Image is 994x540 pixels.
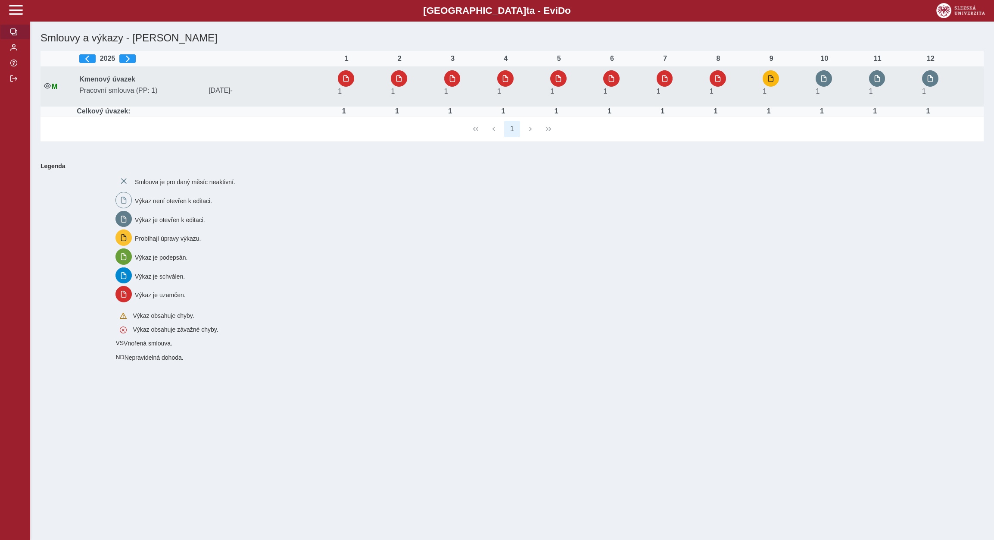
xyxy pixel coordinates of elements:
span: Výkaz obsahuje chyby. [133,312,194,319]
span: Úvazek : 8 h / den. 40 h / týden. [657,88,661,95]
div: 6 [603,55,620,63]
b: Legenda [37,159,980,173]
span: Údaje souhlasí s údaji v Magionu [52,83,57,90]
button: 1 [504,121,520,137]
span: Výkaz je uzamčen. [135,292,186,298]
i: Smlouva je aktivní [44,82,51,89]
span: Úvazek : 8 h / den. 40 h / týden. [922,88,926,95]
div: 11 [869,55,886,63]
span: Úvazek : 8 h / den. 40 h / týden. [444,88,448,95]
span: D [558,5,565,16]
span: t [526,5,529,16]
div: Úvazek : 8 h / den. 40 h / týden. [442,107,459,115]
span: Pracovní smlouva (PP: 1) [76,87,205,94]
span: Úvazek : 8 h / den. 40 h / týden. [869,88,873,95]
div: Úvazek : 8 h / den. 40 h / týden. [335,107,352,115]
b: [GEOGRAPHIC_DATA] a - Evi [26,5,968,16]
div: 12 [922,55,939,63]
div: Úvazek : 8 h / den. 40 h / týden. [707,107,724,115]
div: Úvazek : 8 h / den. 40 h / týden. [495,107,512,115]
div: Úvazek : 8 h / den. 40 h / týden. [388,107,405,115]
div: Úvazek : 8 h / den. 40 h / týden. [548,107,565,115]
span: [DATE] [205,87,334,94]
div: 2 [391,55,408,63]
div: 7 [657,55,674,63]
span: Smlouva je pro daný měsíc neaktivní. [135,179,235,185]
span: Úvazek : 8 h / den. 40 h / týden. [710,88,714,95]
span: Úvazek : 8 h / den. 40 h / týden. [338,88,342,95]
div: Úvazek : 8 h / den. 40 h / týden. [601,107,618,115]
div: Úvazek : 8 h / den. 40 h / týden. [760,107,777,115]
span: Úvazek : 8 h / den. 40 h / týden. [763,88,767,95]
div: 3 [444,55,461,63]
b: Kmenový úvazek [79,75,135,83]
span: Úvazek : 8 h / den. 40 h / týden. [550,88,554,95]
div: 9 [763,55,780,63]
span: - [231,87,233,94]
td: Celkový úvazek: [76,107,334,116]
span: Úvazek : 8 h / den. 40 h / týden. [391,88,395,95]
span: Úvazek : 8 h / den. 40 h / týden. [497,88,501,95]
span: o [565,5,571,16]
span: Smlouva vnořená do kmene [115,354,124,361]
span: Výkaz není otevřen k editaci. [135,198,212,204]
div: 10 [816,55,833,63]
div: Úvazek : 8 h / den. 40 h / týden. [866,107,884,115]
img: logo_web_su.png [936,3,985,18]
div: Úvazek : 8 h / den. 40 h / týden. [654,107,671,115]
span: Smlouva vnořená do kmene [115,339,124,346]
span: Probíhají úpravy výkazu. [135,235,201,242]
span: Nepravidelná dohoda. [125,354,184,361]
div: 4 [497,55,514,63]
span: Výkaz je schválen. [135,273,185,279]
div: 1 [338,55,355,63]
span: Výkaz obsahuje závažné chyby. [133,326,218,333]
span: Výkaz je podepsán. [135,254,187,261]
span: Vnořená smlouva. [124,340,172,347]
h1: Smlouvy a výkazy - [PERSON_NAME] [37,28,829,47]
span: Výkaz je otevřen k editaci. [135,216,205,223]
div: 2025 [79,54,331,63]
span: Úvazek : 8 h / den. 40 h / týden. [603,88,607,95]
div: 5 [550,55,567,63]
div: 8 [710,55,727,63]
div: Úvazek : 8 h / den. 40 h / týden. [919,107,937,115]
div: Úvazek : 8 h / den. 40 h / týden. [813,107,830,115]
span: Úvazek : 8 h / den. 40 h / týden. [816,88,820,95]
